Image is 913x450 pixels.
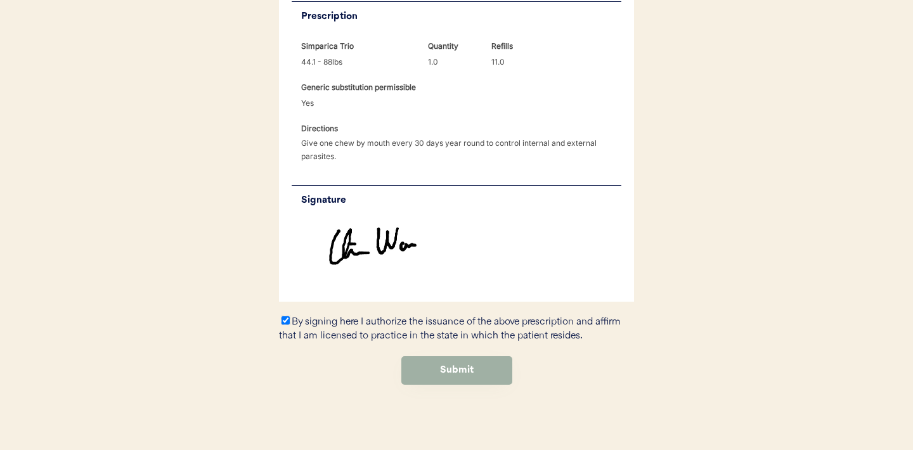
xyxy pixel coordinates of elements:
[301,8,621,25] div: Prescription
[301,136,621,163] div: Give one chew by mouth every 30 days year round to control internal and external parasites.
[292,215,621,289] img: https%3A%2F%2Fb1fdecc9f5d32684efbb068259a22d3b.cdn.bubble.io%2Ff1758657340754x770155057426119800%...
[428,39,482,53] div: Quantity
[491,55,545,68] div: 11.0
[279,317,621,342] label: By signing here I authorize the issuance of the above prescription and affirm that I am licensed ...
[401,356,512,385] button: Submit
[301,96,355,110] div: Yes
[301,122,355,135] div: Directions
[301,55,418,68] div: 44.1 - 88lbs
[301,41,354,51] strong: Simparica Trio
[301,192,621,209] div: Signature
[301,80,416,94] div: Generic substitution permissible
[491,39,545,53] div: Refills
[428,55,482,68] div: 1.0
